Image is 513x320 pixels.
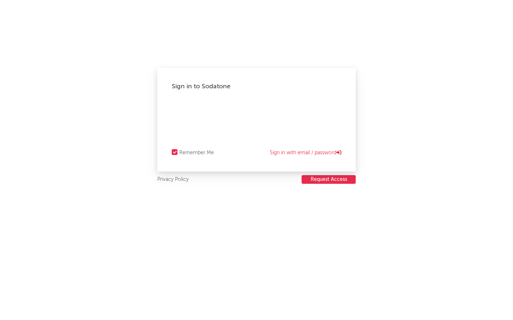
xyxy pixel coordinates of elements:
[179,148,214,157] div: Remember Me
[157,175,189,184] a: Privacy Policy
[302,175,356,184] button: Request Access
[172,82,341,91] div: Sign in to Sodatone
[270,148,341,157] a: Sign in with email / password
